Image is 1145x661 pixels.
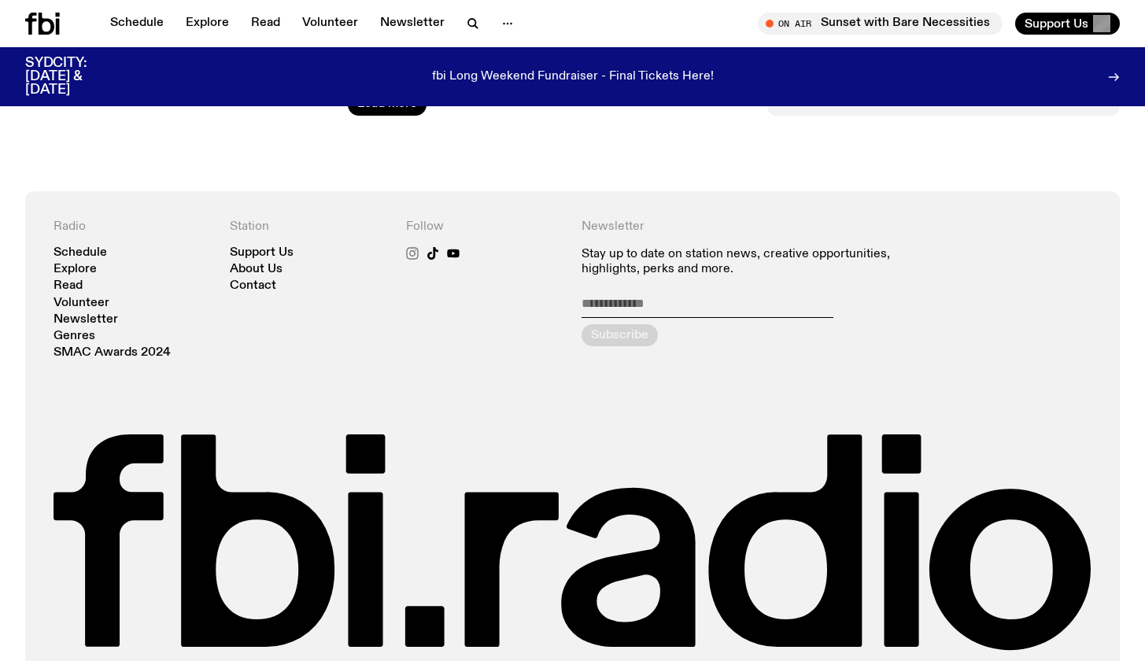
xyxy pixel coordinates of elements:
[582,247,915,277] p: Stay up to date on station news, creative opportunities, highlights, perks and more.
[406,220,563,234] h4: Follow
[242,13,290,35] a: Read
[54,247,107,259] a: Schedule
[758,13,1003,35] button: On AirSunset with Bare Necessities
[230,247,294,259] a: Support Us
[230,220,387,234] h4: Station
[582,220,915,234] h4: Newsletter
[25,57,126,97] h3: SYDCITY: [DATE] & [DATE]
[582,324,658,346] button: Subscribe
[54,280,83,292] a: Read
[176,13,238,35] a: Explore
[293,13,368,35] a: Volunteer
[1025,17,1088,31] span: Support Us
[230,264,283,275] a: About Us
[432,70,714,84] p: fbi Long Weekend Fundraiser - Final Tickets Here!
[101,13,173,35] a: Schedule
[54,297,109,309] a: Volunteer
[54,220,211,234] h4: Radio
[230,280,276,292] a: Contact
[54,330,95,342] a: Genres
[371,13,454,35] a: Newsletter
[54,314,118,326] a: Newsletter
[1015,13,1120,35] button: Support Us
[54,347,171,359] a: SMAC Awards 2024
[54,264,97,275] a: Explore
